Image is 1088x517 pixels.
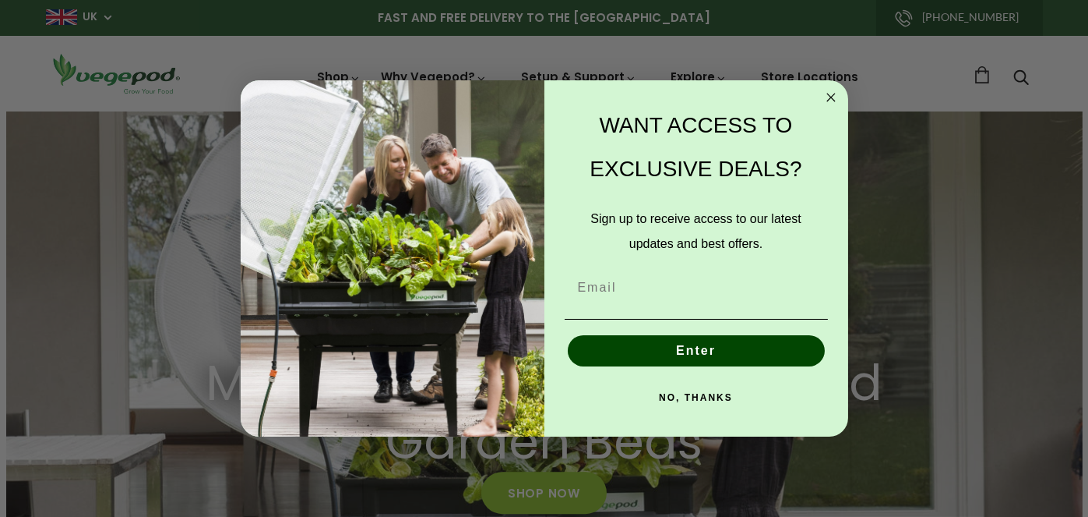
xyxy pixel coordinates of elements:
button: NO, THANKS [565,382,828,413]
span: Sign up to receive access to our latest updates and best offers. [590,212,801,250]
button: Close dialog [822,88,840,107]
button: Enter [568,335,825,367]
span: WANT ACCESS TO EXCLUSIVE DEALS? [590,113,801,181]
img: e9d03583-1bb1-490f-ad29-36751b3212ff.jpeg [241,80,544,437]
input: Email [565,272,828,303]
